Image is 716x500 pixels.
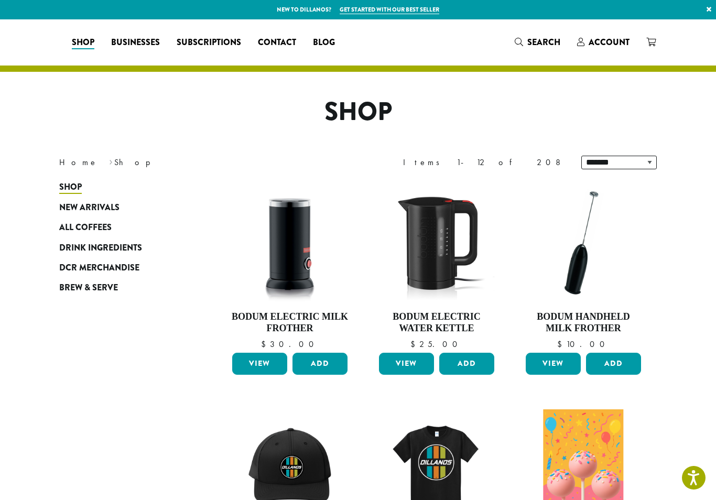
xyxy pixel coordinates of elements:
h4: Bodum Electric Milk Frother [230,311,350,334]
span: $ [557,339,566,350]
a: View [232,353,287,375]
a: Get started with our best seller [340,5,439,14]
a: Shop [59,177,185,197]
span: Brew & Serve [59,281,118,295]
span: Subscriptions [177,36,241,49]
a: View [379,353,434,375]
span: DCR Merchandise [59,262,139,275]
span: Search [527,36,560,48]
span: Businesses [111,36,160,49]
button: Add [439,353,494,375]
a: New Arrivals [59,198,185,218]
a: Search [506,34,569,51]
a: Drink Ingredients [59,237,185,257]
h4: Bodum Electric Water Kettle [376,311,497,334]
span: Blog [313,36,335,49]
span: All Coffees [59,221,112,234]
a: Bodum Electric Water Kettle $25.00 [376,182,497,349]
img: DP3954.01-002.png [230,182,350,303]
button: Add [586,353,641,375]
span: Shop [72,36,94,49]
a: Bodum Handheld Milk Frother $10.00 [523,182,644,349]
a: All Coffees [59,218,185,237]
a: DCR Merchandise [59,258,185,278]
span: Shop [59,181,82,194]
nav: Breadcrumb [59,156,342,169]
span: $ [261,339,270,350]
a: Shop [63,34,103,51]
a: View [526,353,581,375]
span: Drink Ingredients [59,242,142,255]
a: Home [59,157,98,168]
img: DP3955.01.png [376,182,497,303]
span: Contact [258,36,296,49]
img: DP3927.01-002.png [523,182,644,303]
span: Account [589,36,630,48]
a: Brew & Serve [59,278,185,298]
span: › [109,153,113,169]
bdi: 10.00 [557,339,610,350]
h1: Shop [51,97,665,127]
h4: Bodum Handheld Milk Frother [523,311,644,334]
span: $ [410,339,419,350]
button: Add [292,353,348,375]
a: Bodum Electric Milk Frother $30.00 [230,182,350,349]
bdi: 30.00 [261,339,319,350]
span: New Arrivals [59,201,120,214]
bdi: 25.00 [410,339,462,350]
div: Items 1-12 of 208 [403,156,566,169]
